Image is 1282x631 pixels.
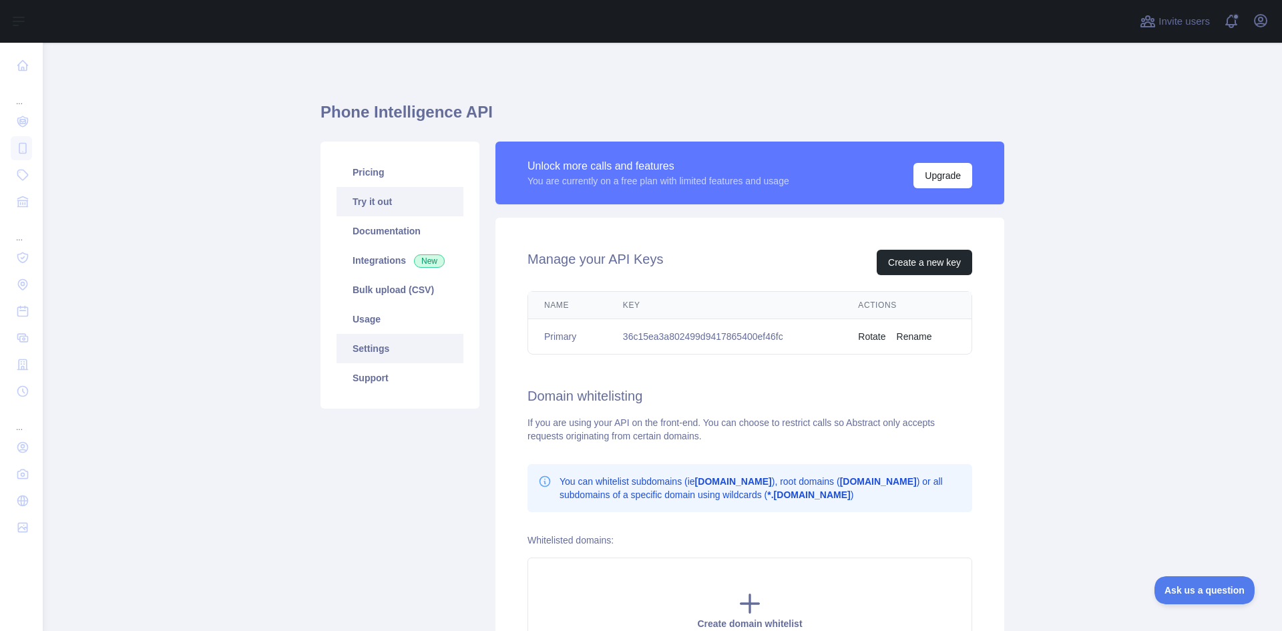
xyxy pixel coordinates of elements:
button: Rotate [858,330,885,343]
h2: Domain whitelisting [527,387,972,405]
th: Actions [842,292,972,319]
span: New [414,254,445,268]
th: Key [607,292,842,319]
a: Settings [337,334,463,363]
span: Invite users [1158,14,1210,29]
button: Rename [897,330,932,343]
a: Integrations New [337,246,463,275]
a: Documentation [337,216,463,246]
a: Try it out [337,187,463,216]
label: Whitelisted domains: [527,535,614,546]
h1: Phone Intelligence API [320,101,1004,134]
div: Unlock more calls and features [527,158,789,174]
th: Name [528,292,607,319]
td: 36c15ea3a802499d9417865400ef46fc [607,319,842,355]
h2: Manage your API Keys [527,250,663,275]
b: [DOMAIN_NAME] [695,476,772,487]
td: Primary [528,319,607,355]
button: Upgrade [913,163,972,188]
p: You can whitelist subdomains (ie ), root domains ( ) or all subdomains of a specific domain using... [560,475,961,501]
a: Support [337,363,463,393]
iframe: Toggle Customer Support [1154,576,1255,604]
a: Bulk upload (CSV) [337,275,463,304]
span: Create domain whitelist [697,618,802,629]
div: ... [11,80,32,107]
div: You are currently on a free plan with limited features and usage [527,174,789,188]
a: Pricing [337,158,463,187]
div: If you are using your API on the front-end. You can choose to restrict calls so Abstract only acc... [527,416,972,443]
button: Invite users [1137,11,1213,32]
b: [DOMAIN_NAME] [840,476,917,487]
div: ... [11,216,32,243]
div: ... [11,406,32,433]
a: Usage [337,304,463,334]
button: Create a new key [877,250,972,275]
b: *.[DOMAIN_NAME] [767,489,850,500]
